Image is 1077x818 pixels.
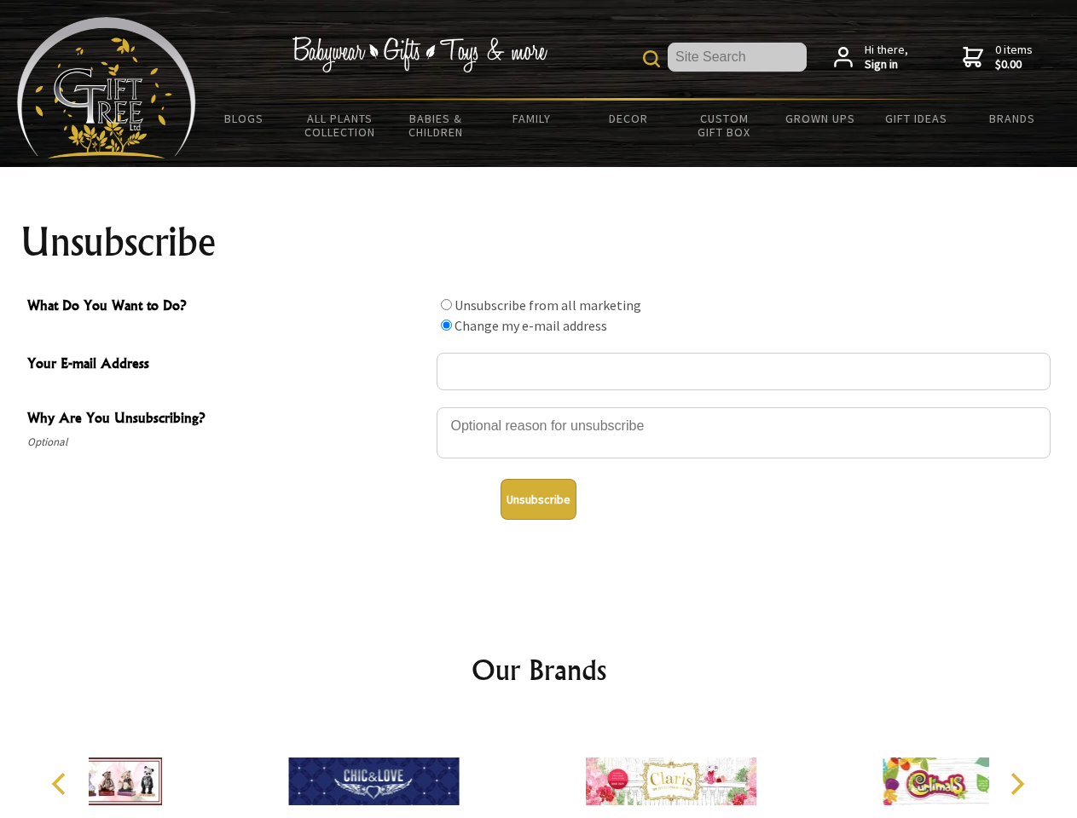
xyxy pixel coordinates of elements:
a: Hi there,Sign in [834,43,908,72]
input: What Do You Want to Do? [441,320,452,331]
span: Why Are You Unsubscribing? [27,407,428,432]
img: product search [643,50,660,67]
a: All Plants Collection [292,101,389,150]
img: Babywear - Gifts - Toys & more [292,37,547,72]
span: Your E-mail Address [27,353,428,377]
a: Decor [580,101,676,136]
h1: Unsubscribe [20,222,1057,262]
h2: Our Brands [34,649,1044,690]
a: Custom Gift Box [676,101,773,150]
span: What Do You Want to Do? [27,295,428,320]
button: Unsubscribe [501,479,576,520]
span: Optional [27,432,428,452]
strong: $0.00 [995,57,1033,72]
span: Hi there, [865,43,908,72]
strong: Sign in [865,57,908,72]
a: Babies & Children [388,101,484,150]
span: 0 items [995,42,1033,72]
button: Previous [43,765,80,803]
a: 0 items$0.00 [963,43,1033,72]
a: Grown Ups [772,101,868,136]
textarea: Why Are You Unsubscribing? [437,407,1051,458]
a: Family [484,101,581,136]
input: Your E-mail Address [437,353,1051,390]
a: BLOGS [196,101,292,136]
label: Change my e-mail address [455,317,607,334]
button: Next [998,765,1035,803]
a: Brands [964,101,1061,136]
label: Unsubscribe from all marketing [455,297,641,314]
a: Gift Ideas [868,101,964,136]
input: Site Search [668,43,807,72]
input: What Do You Want to Do? [441,299,452,310]
img: Babyware - Gifts - Toys and more... [17,17,196,158]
